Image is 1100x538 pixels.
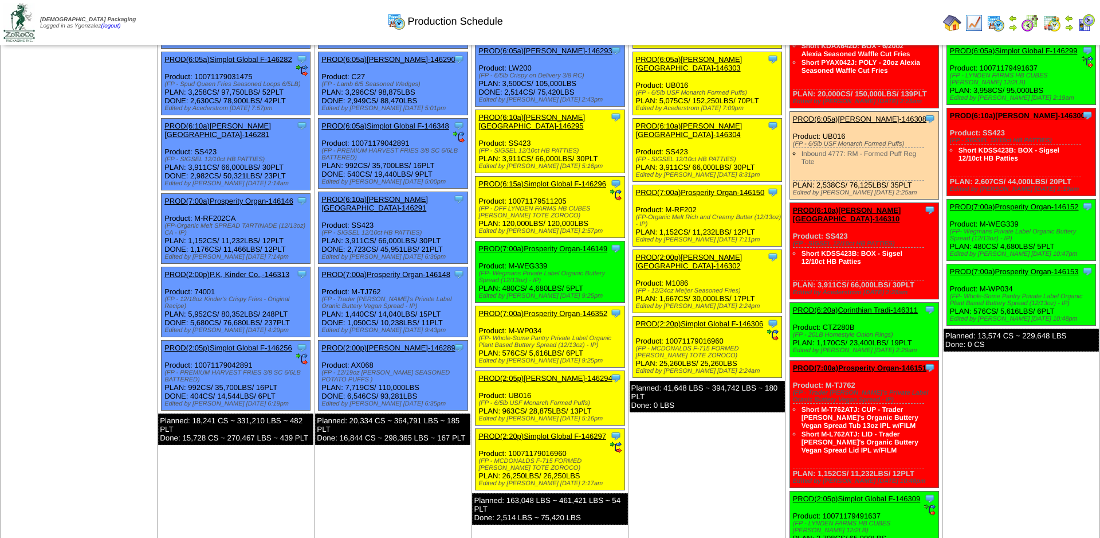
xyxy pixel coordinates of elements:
div: Edited by [PERSON_NAME] [DATE] 9:43pm [321,327,467,334]
div: Product: M-WP034 PLAN: 576CS / 5,616LBS / 6PLT [946,264,1095,326]
a: PROD(6:10a)[PERSON_NAME][GEOGRAPHIC_DATA]-146304 [636,122,742,139]
img: ediSmall.gif [1082,56,1093,68]
div: (FP - 12/19oz [PERSON_NAME] SEASONED POTATO PUFFS ) [321,369,467,383]
div: Product: 10071179042891 PLAN: 992CS / 35,700LBS / 16PLT DONE: 540CS / 19,440LBS / 9PLT [319,119,467,189]
img: Tooltip [453,342,465,353]
img: Tooltip [610,178,622,189]
div: Product: 74001 PLAN: 5,952CS / 80,352LBS / 248PLT DONE: 5,680CS / 76,680LBS / 237PLT [162,267,311,337]
div: (FP - Spud Queen Fries Seasoned Loops 6/5LB) [164,81,310,88]
div: (FP - SIGSEL 12/10ct HB PATTIES) [793,240,938,247]
img: Tooltip [767,186,779,198]
div: Edited by [PERSON_NAME] [DATE] 7:14pm [164,254,310,260]
a: PROD(2:05p)Simplot Global F-146309 [793,494,921,503]
img: Tooltip [296,195,308,206]
img: Tooltip [924,362,936,373]
div: Edited by [PERSON_NAME] [DATE] 2:24am [636,368,781,375]
div: (FP- Wegmans Private Label Organic Buttery Spread (12/13oz) - IP) [478,270,624,284]
div: (FP - 6/5lb USF Monarch Formed Puffs) [793,141,938,147]
div: Product: CTZ280B PLAN: 1,170CS / 23,400LBS / 19PLT [789,303,938,357]
div: Product: M-TJ762 PLAN: 1,440CS / 14,040LBS / 15PLT DONE: 1,050CS / 10,238LBS / 11PLT [319,267,467,337]
img: Tooltip [610,111,622,123]
div: (FP - Lamb 6/5 Seasoned Wedges) [321,81,467,88]
div: Product: 10071179491637 PLAN: 3,958CS / 95,000LBS [946,44,1095,105]
div: (FP - 12/18oz Kinder's Crispy Fries - Original Recipe) [164,296,310,310]
div: Edited by [PERSON_NAME] [DATE] 6:35pm [321,400,467,407]
div: (FP - MCDONALDS F-715 FORMED [PERSON_NAME] TOTE ZOROCO) [478,458,624,471]
img: Tooltip [610,307,622,319]
img: Tooltip [924,113,936,124]
div: Product: 10071179016960 PLAN: 25,260LBS / 25,260LBS [632,317,781,378]
a: PROD(6:05a)[PERSON_NAME]-146290 [321,55,455,64]
div: (FP - 12/24oz Meijer Seasoned Fries) [636,287,781,294]
div: Product: AX068 PLAN: 7,719CS / 110,000LBS DONE: 6,546CS / 93,281LBS [319,341,467,411]
img: Tooltip [1082,201,1093,212]
img: calendarprod.gif [387,12,406,30]
span: [DEMOGRAPHIC_DATA] Packaging [40,17,136,23]
div: Edited by [PERSON_NAME] [DATE] 2:43pm [478,96,624,103]
div: Edited by [PERSON_NAME] [DATE] 5:01pm [321,105,467,112]
a: PROD(7:00a)Prosperity Organ-146352 [478,309,607,318]
img: arrowright.gif [1064,23,1074,32]
a: Inbound 4777: RM - Formed Puff Reg Tote [802,150,917,166]
div: (FP - Trader [PERSON_NAME]'s Private Label Oranic Buttery Vegan Spread - IP) [793,389,938,403]
div: Product: SS423 PLAN: 2,607CS / 44,000LBS / 20PLT [946,108,1095,196]
a: PROD(2:20p)Simplot Global F-146306 [636,319,764,328]
a: (logout) [101,23,121,29]
a: PROD(7:00a)Prosperity Organ-146148 [321,270,450,279]
a: Short KDSS423B: BOX - Sigsel 12/10ct HB Patties [802,249,902,266]
a: PROD(2:05p)[PERSON_NAME]-146294 [478,374,612,383]
div: (FP - 6/5lb USF Monarch Formed Puffs) [478,400,624,407]
div: (FP - SIGSEL 12/10ct HB PATTIES) [950,137,1095,144]
div: (FP-Organic Melt Rich and Creamy Butter (12/13oz) - IP) [636,214,781,228]
img: arrowright.gif [1008,23,1017,32]
img: Tooltip [924,204,936,216]
a: PROD(7:00a)Prosperity Organ-146151 [793,364,926,372]
div: (FP - SIGSEL 12/10ct HB PATTIES) [321,229,467,236]
img: Tooltip [453,193,465,205]
div: Edited by [PERSON_NAME] [DATE] 5:00pm [321,178,467,185]
div: Product: 10071179042891 PLAN: 992CS / 35,700LBS / 16PLT DONE: 404CS / 14,544LBS / 6PLT [162,341,311,411]
img: calendarprod.gif [987,14,1005,32]
a: PROD(2:20p)Simplot Global F-146297 [478,432,606,440]
a: PROD(6:05a)[PERSON_NAME]-146293 [478,46,612,55]
a: PROD(6:10a)[PERSON_NAME][GEOGRAPHIC_DATA]-146295 [478,113,585,130]
div: Edited by Acederstrom [DATE] 2:28am [793,289,938,296]
img: Tooltip [924,493,936,504]
a: PROD(7:00a)Prosperity Organ-146149 [478,244,607,253]
img: Tooltip [296,268,308,280]
div: Edited by [PERSON_NAME] [DATE] 5:16pm [478,163,624,170]
img: ediSmall.gif [610,189,622,201]
img: line_graph.gif [965,14,983,32]
a: PROD(7:00a)Prosperity Organ-146150 [636,188,765,197]
div: Product: 10071179031475 PLAN: 3,258CS / 97,750LBS / 52PLT DONE: 2,630CS / 78,900LBS / 42PLT [162,52,311,115]
a: PROD(2:00p)P.K, Kinder Co.,-146313 [164,270,289,279]
img: Tooltip [453,268,465,280]
div: Edited by [PERSON_NAME] [DATE] 2:29am [793,347,938,354]
div: (FP - SIGSEL 12/10ct HB PATTIES) [164,156,310,163]
a: PROD(7:00a)Prosperity Organ-146146 [164,197,293,205]
div: Product: 10071179016960 PLAN: 26,250LBS / 26,250LBS [476,429,624,490]
img: calendarblend.gif [1021,14,1039,32]
a: PROD(7:00a)Prosperity Organ-146153 [950,267,1079,276]
div: (FP - PREMIUM HARVEST FRIES 3/8 SC 6/6LB BATTERED) [321,147,467,161]
div: Edited by Acederstrom [DATE] 7:09pm [636,105,781,112]
div: Edited by [PERSON_NAME] [DATE] 2:17am [478,480,624,487]
a: Short M-T762ATJ: CUP - Trader [PERSON_NAME]'s Organic Buttery Vegan Spread Tub 13oz IPL w/FILM [802,406,918,430]
a: PROD(2:05p)Simplot Global F-146256 [164,344,292,352]
img: Tooltip [767,120,779,131]
div: Planned: 18,241 CS ~ 331,210 LBS ~ 482 PLT Done: 15,728 CS ~ 270,467 LBS ~ 439 PLT [158,414,313,445]
a: PROD(2:00p)[PERSON_NAME][GEOGRAPHIC_DATA]-146302 [636,253,742,270]
div: (FP - LYNDEN FARMS HB CUBES [PERSON_NAME] 12/2LB) [793,520,938,534]
div: (FP - SIGSEL 12/10ct HB PATTIES) [636,156,781,163]
img: ediSmall.gif [296,65,308,76]
img: Tooltip [767,251,779,263]
div: Edited by [PERSON_NAME] [DATE] 2:19am [950,186,1095,193]
a: PROD(2:00p)[PERSON_NAME]-146289 [321,344,455,352]
a: Short KDSS423B: BOX - Sigsel 12/10ct HB Patties [958,146,1059,162]
div: (FP - 6/5lb USF Monarch Formed Puffs) [636,89,781,96]
div: Product: SS423 PLAN: 3,911CS / 66,000LBS / 30PLT DONE: 2,723CS / 45,951LBS / 21PLT [319,192,467,264]
div: (FP - MCDONALDS F-715 FORMED [PERSON_NAME] TOTE ZOROCO) [636,345,781,359]
img: Tooltip [296,53,308,65]
div: Edited by Acederstrom [DATE] 7:57pm [164,105,310,112]
a: PROD(6:10a)[PERSON_NAME][GEOGRAPHIC_DATA]-146310 [793,206,901,223]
